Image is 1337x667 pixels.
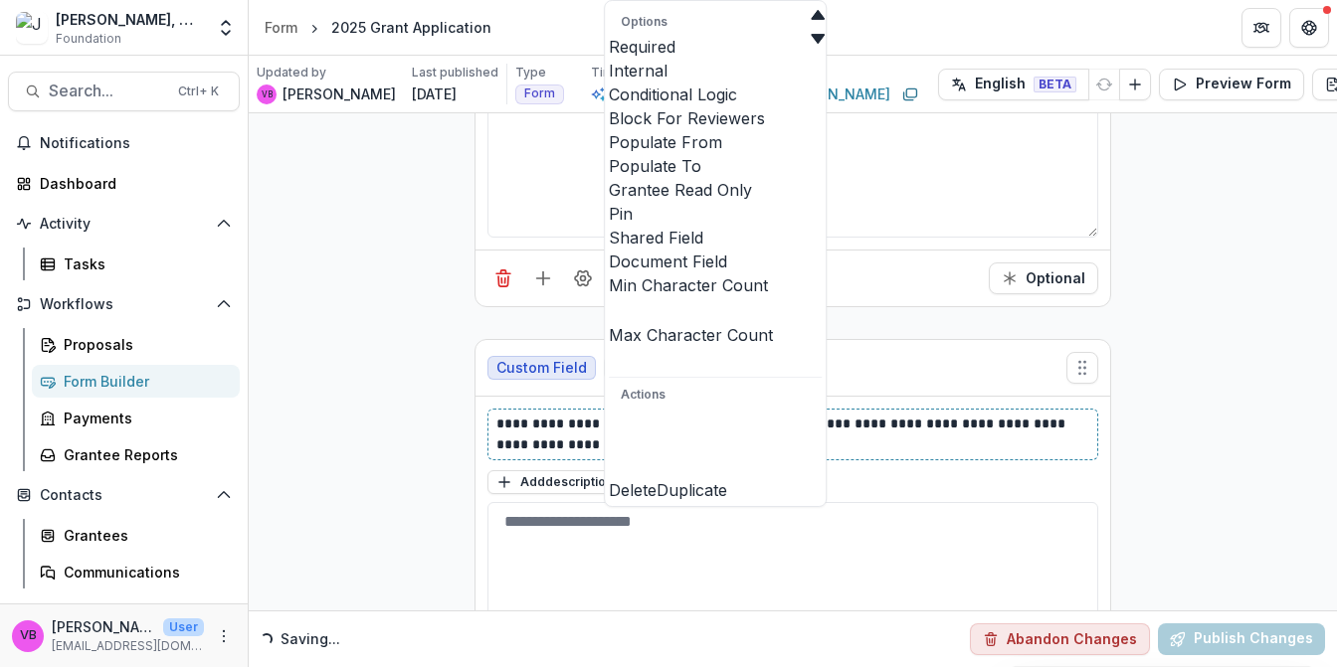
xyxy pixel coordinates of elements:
[32,365,240,398] a: Form Builder
[609,275,768,295] label: Min Character Count
[8,72,240,111] button: Search...
[657,408,727,502] button: Duplicate
[281,629,340,650] p: Saving...
[515,64,546,82] p: Type
[1289,8,1329,48] button: Get Help
[609,178,822,202] div: Grantee Read Only
[412,64,498,82] p: Last published
[212,624,236,648] button: More
[174,81,223,102] div: Ctrl + K
[609,226,822,250] div: Shared Field
[609,250,822,273] div: Document Field
[16,12,48,44] img: Joseph A. Bailey II, M.D. Foundation
[567,262,599,294] button: Field Settings
[56,30,121,48] span: Foundation
[609,202,822,226] div: Pin
[8,288,240,320] button: Open Workflows
[8,167,240,200] a: Dashboard
[32,519,240,552] a: Grantees
[64,408,224,428] div: Payments
[621,13,810,31] p: Options
[283,83,396,104] p: [PERSON_NAME]
[40,296,208,313] span: Workflows
[609,35,822,59] div: Required
[20,629,37,642] div: Velma Brooks-Benson
[265,17,297,38] div: Form
[257,64,326,82] p: Updated by
[609,430,657,502] button: Delete
[1119,69,1151,100] button: Add Language
[524,86,555,100] span: Form
[412,83,457,104] p: [DATE]
[487,262,519,294] button: Delete field
[52,637,204,655] p: [EMAIL_ADDRESS][DOMAIN_NAME]
[8,208,240,240] button: Open Activity
[591,64,696,82] p: Time to complete
[609,83,822,106] div: Conditional Logic
[609,130,822,154] div: Populate From
[52,616,155,637] p: [PERSON_NAME]
[989,262,1098,294] button: Required
[212,8,240,48] button: Open entity switcher
[56,9,204,30] div: [PERSON_NAME], M.D. Foundation
[32,248,240,280] a: Tasks
[40,135,232,152] span: Notifications
[40,173,224,194] div: Dashboard
[163,618,204,636] p: User
[64,562,224,583] div: Communications
[64,253,224,274] div: Tasks
[970,623,1150,655] button: Abandon Changes
[609,154,822,178] div: Populate To
[32,402,240,434] a: Payments
[609,325,773,345] label: Max Character Count
[621,386,810,404] p: Actions
[938,69,1089,100] button: English BETA
[8,479,240,511] button: Open Contacts
[487,470,622,494] button: Adddescription
[1088,69,1120,100] button: Refresh Translation
[32,328,240,361] a: Proposals
[64,371,224,392] div: Form Builder
[40,216,208,233] span: Activity
[609,106,822,130] div: Block For Reviewers
[1241,8,1281,48] button: Partners
[40,487,208,504] span: Contacts
[496,360,587,377] span: Custom Field
[32,556,240,588] a: Communications
[527,262,559,294] button: Add field
[8,127,240,159] button: Notifications
[262,90,273,98] div: Velma Brooks-Benson
[609,59,822,83] div: Internal
[49,82,166,100] span: Search...
[64,525,224,546] div: Grantees
[898,83,922,106] button: Copy link
[257,13,499,42] nav: breadcrumb
[64,444,224,465] div: Grantee Reports
[32,438,240,471] a: Grantee Reports
[1158,623,1325,655] button: Publish Changes
[1066,352,1098,384] button: Move field
[8,596,240,628] button: Open Data & Reporting
[1159,69,1304,100] button: Preview Form
[64,334,224,355] div: Proposals
[257,13,305,42] a: Form
[331,17,491,38] div: 2025 Grant Application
